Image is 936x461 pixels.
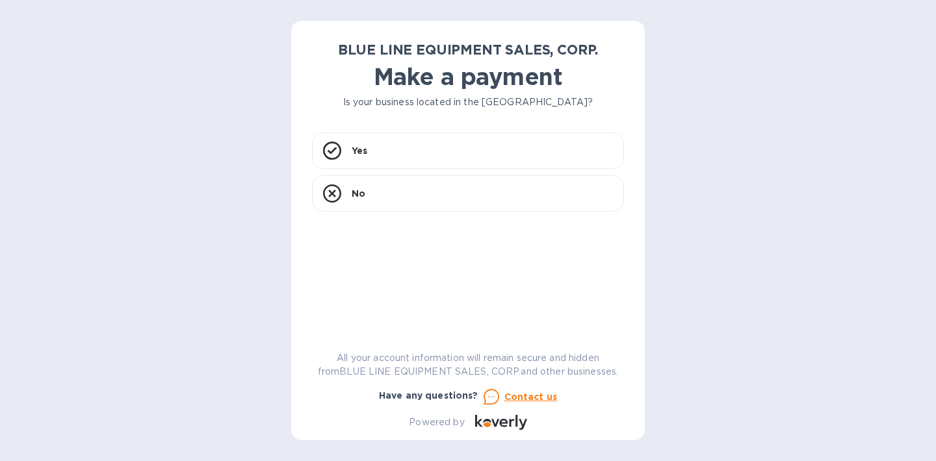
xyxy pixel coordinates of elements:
p: Powered by [409,416,464,429]
h1: Make a payment [312,63,624,90]
u: Contact us [504,392,558,402]
b: Have any questions? [379,390,478,401]
p: No [352,187,365,200]
b: BLUE LINE EQUIPMENT SALES, CORP. [338,42,598,58]
p: Yes [352,144,367,157]
p: All your account information will remain secure and hidden from BLUE LINE EQUIPMENT SALES, CORP. ... [312,351,624,379]
p: Is your business located in the [GEOGRAPHIC_DATA]? [312,95,624,109]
